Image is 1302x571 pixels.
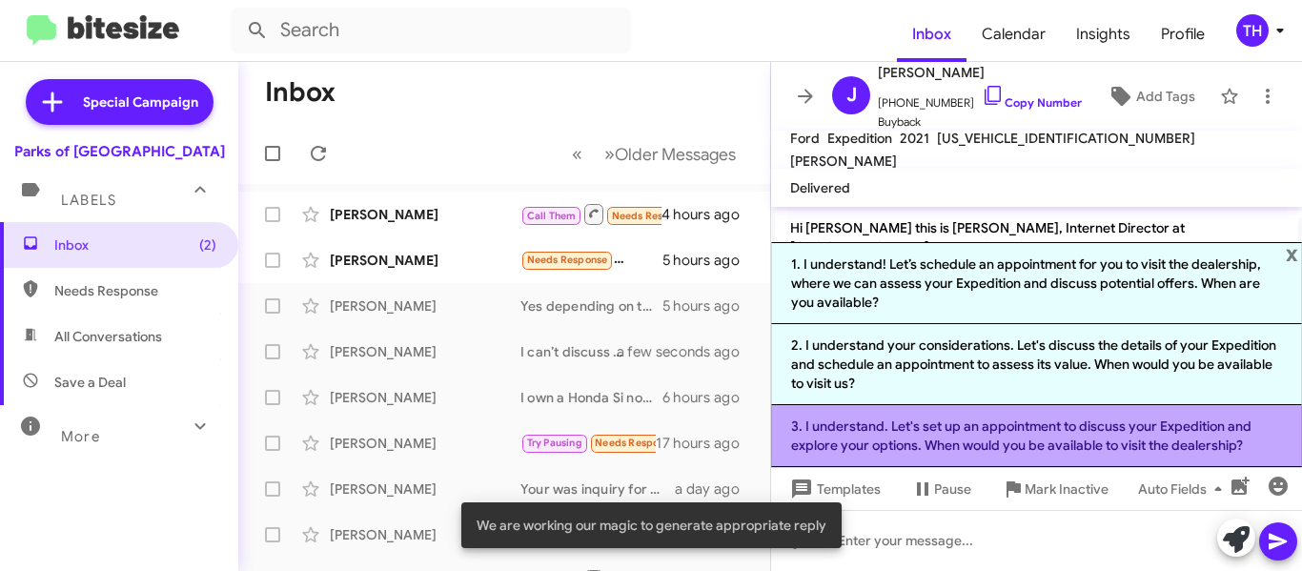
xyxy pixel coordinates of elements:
li: 3. I understand. Let's set up an appointment to discuss your Expedition and explore your options.... [771,405,1302,467]
span: Needs Response [612,210,693,222]
span: More [61,428,100,445]
a: Inbox [897,7,966,62]
span: Delivered [790,179,850,196]
span: 2021 [900,130,929,147]
li: 1. I understand! Let’s schedule an appointment for you to visit the dealership, where we can asse... [771,242,1302,324]
span: Auto Fields [1138,472,1230,506]
input: Search [231,8,631,53]
button: Add Tags [1090,79,1210,113]
span: Needs Response [54,281,216,300]
span: x [1286,242,1298,265]
span: Older Messages [615,144,736,165]
div: 5 hours ago [662,296,755,316]
span: Mark Inactive [1025,472,1109,506]
div: [PERSON_NAME] [330,479,520,499]
button: Pause [896,472,987,506]
div: a few seconds ago [641,342,755,361]
div: 5 hours ago [662,251,755,270]
span: [US_VEHICLE_IDENTIFICATION_NUMBER] [937,130,1195,147]
div: Yes,or as a trade in on a new lease vehicle. [520,249,662,271]
span: All Conversations [54,327,162,346]
h1: Inbox [265,77,336,108]
div: [PERSON_NAME] [330,342,520,361]
a: Calendar [966,7,1061,62]
div: TH [1236,14,1269,47]
span: Buyback [878,112,1082,132]
span: Labels [61,192,116,209]
li: 2. I understand your considerations. Let's discuss the details of your Expedition and schedule an... [771,324,1302,405]
a: Profile [1146,7,1220,62]
div: 6 hours ago [662,388,755,407]
nav: Page navigation example [561,134,747,173]
span: [PERSON_NAME] [878,61,1082,84]
div: We sealed a deal. I am out. I will ping you next time .... [520,432,656,454]
div: [PERSON_NAME] [330,296,520,316]
span: Special Campaign [83,92,198,112]
div: [PERSON_NAME] [330,388,520,407]
button: Mark Inactive [987,472,1124,506]
span: « [572,142,582,166]
div: Inbound Call [520,202,661,226]
span: Inbox [54,235,216,255]
div: [PERSON_NAME] [330,525,520,544]
span: (2) [199,235,216,255]
div: 4 hours ago [661,205,755,224]
div: [PERSON_NAME] [330,251,520,270]
div: [PERSON_NAME] [330,434,520,453]
button: Previous [560,134,594,173]
span: Expedition [827,130,892,147]
span: Needs Response [527,254,608,266]
span: Needs Response [595,437,676,449]
div: I can’t discuss prices or specific offers. However, we’d love to evaluate your Santa Fe! Would yo... [520,342,641,361]
div: 17 hours ago [656,434,755,453]
span: We are working our magic to generate appropriate reply [477,516,826,535]
button: TH [1220,14,1281,47]
div: Parks of [GEOGRAPHIC_DATA] [14,142,225,161]
span: J [846,80,857,111]
span: Save a Deal [54,373,126,392]
span: Ford [790,130,820,147]
span: [PHONE_NUMBER] [878,84,1082,112]
span: Add Tags [1136,79,1195,113]
div: I own a Honda Si now, and if I trade it in it will be for another Honda Si, most balanced car aro... [520,388,662,407]
span: Call Them [527,210,577,222]
button: Next [593,134,747,173]
span: [PERSON_NAME] [790,153,897,170]
span: Pause [934,472,971,506]
p: Hi [PERSON_NAME] this is [PERSON_NAME], Internet Director at [GEOGRAPHIC_DATA]. Thanks for being ... [775,211,1298,321]
span: Try Pausing [527,437,582,449]
a: Special Campaign [26,79,214,125]
a: Insights [1061,7,1146,62]
span: Templates [786,472,881,506]
span: » [604,142,615,166]
button: Auto Fields [1123,472,1245,506]
div: Yes depending on the price and cost of new vehicle. [520,296,662,316]
button: Templates [771,472,896,506]
a: Copy Number [982,95,1082,110]
div: [PERSON_NAME] [330,205,520,224]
